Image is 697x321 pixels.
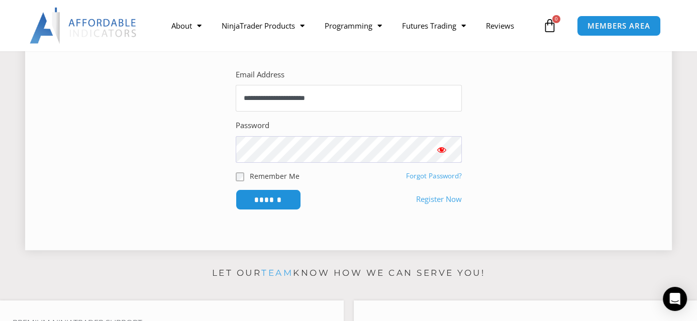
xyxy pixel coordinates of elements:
a: MEMBERS AREA [577,16,661,36]
div: Open Intercom Messenger [663,287,687,311]
nav: Menu [161,14,540,37]
a: Forgot Password? [406,171,462,180]
a: team [261,268,293,278]
label: Email Address [236,68,284,82]
a: Reviews [476,14,524,37]
a: Register Now [416,192,462,206]
span: 0 [552,15,560,23]
a: Programming [315,14,392,37]
a: About [161,14,212,37]
label: Password [236,119,269,133]
img: LogoAI | Affordable Indicators – NinjaTrader [30,8,138,44]
a: 0 [528,11,572,40]
button: Show password [422,136,462,162]
a: NinjaTrader Products [212,14,315,37]
label: Remember Me [249,171,299,181]
span: MEMBERS AREA [587,22,650,30]
a: Futures Trading [392,14,476,37]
